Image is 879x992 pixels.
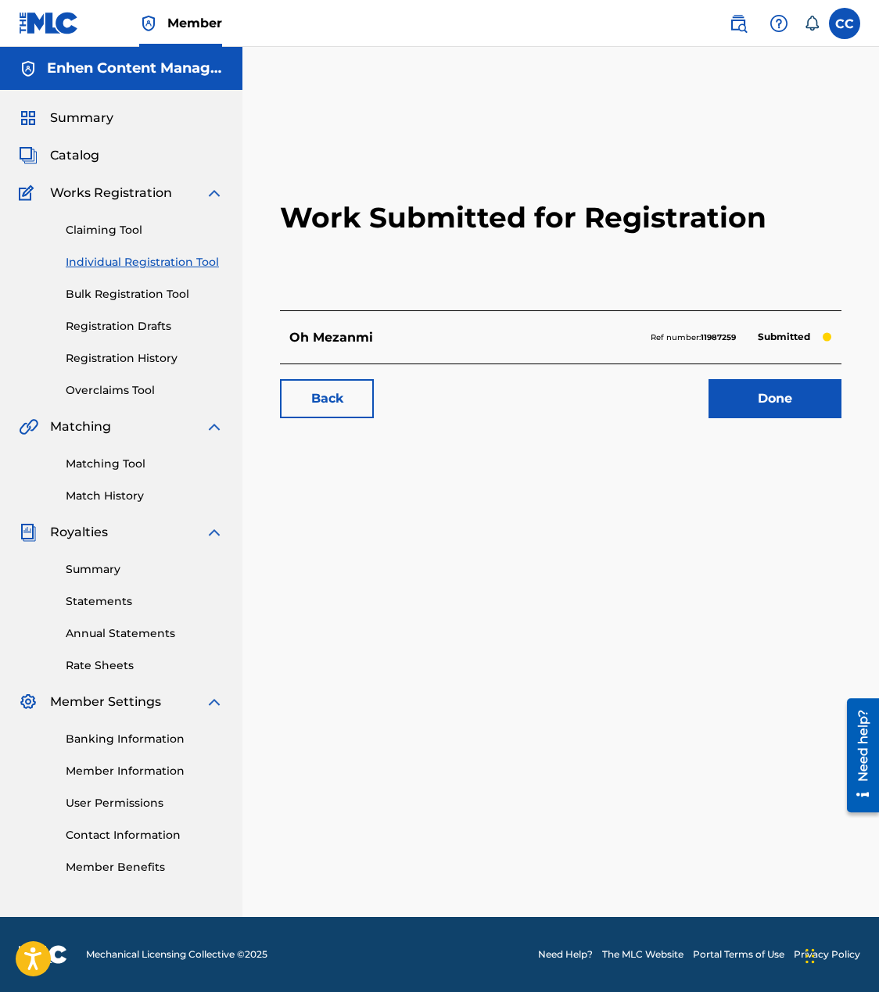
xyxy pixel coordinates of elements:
img: logo [19,945,67,964]
a: Member Benefits [66,859,224,876]
a: Back [280,379,374,418]
img: MLC Logo [19,12,79,34]
a: Contact Information [66,827,224,843]
span: Summary [50,109,113,127]
div: Notifications [804,16,820,31]
span: Mechanical Licensing Collective © 2025 [86,947,267,962]
iframe: Chat Widget [801,917,879,992]
a: Statements [66,593,224,610]
img: Catalog [19,146,38,165]
div: User Menu [829,8,860,39]
img: expand [205,693,224,711]
a: Registration Drafts [66,318,224,335]
a: Match History [66,488,224,504]
a: User Permissions [66,795,224,811]
a: Summary [66,561,224,578]
a: Privacy Policy [794,947,860,962]
img: Member Settings [19,693,38,711]
a: Overclaims Tool [66,382,224,399]
img: Works Registration [19,184,39,202]
a: The MLC Website [602,947,683,962]
p: Oh Mezanmi [289,328,373,347]
a: Banking Information [66,731,224,747]
span: Royalties [50,523,108,542]
a: Individual Registration Tool [66,254,224,270]
a: Public Search [723,8,754,39]
a: CatalogCatalog [19,146,99,165]
img: expand [205,417,224,436]
h5: Enhen Content Management [47,59,224,77]
a: Rate Sheets [66,657,224,674]
a: Member Information [66,763,224,779]
a: Annual Statements [66,625,224,642]
div: Drag [805,933,815,979]
span: Catalog [50,146,99,165]
img: Royalties [19,523,38,542]
a: Registration History [66,350,224,367]
span: Member [167,14,222,32]
a: Claiming Tool [66,222,224,238]
div: Help [763,8,795,39]
a: Need Help? [538,947,593,962]
span: Member Settings [50,693,161,711]
a: SummarySummary [19,109,113,127]
img: Summary [19,109,38,127]
a: Matching Tool [66,456,224,472]
h2: Work Submitted for Registration [280,125,841,310]
span: Works Registration [50,184,172,202]
a: Portal Terms of Use [693,947,784,962]
a: Done [709,379,841,418]
img: help [770,14,788,33]
p: Submitted [750,326,818,348]
img: search [729,14,748,33]
img: Accounts [19,59,38,78]
p: Ref number: [651,331,736,345]
iframe: Resource Center [835,693,879,818]
a: Bulk Registration Tool [66,286,224,303]
img: Matching [19,417,38,436]
strong: 11987259 [701,332,736,342]
img: Top Rightsholder [139,14,158,33]
img: expand [205,184,224,202]
img: expand [205,523,224,542]
span: Matching [50,417,111,436]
